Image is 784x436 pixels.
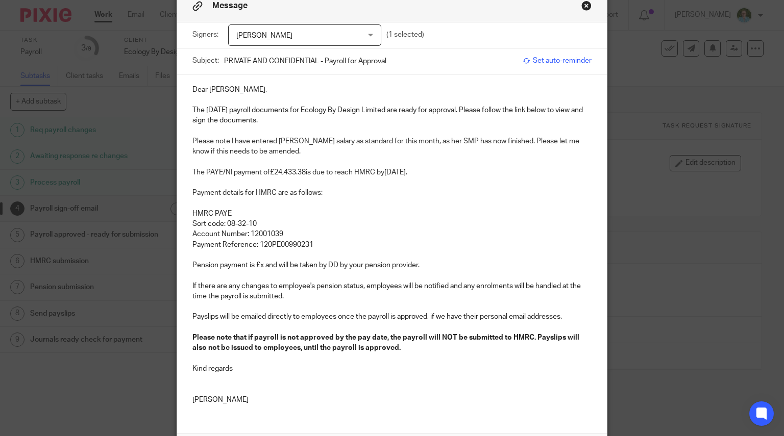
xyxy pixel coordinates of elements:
span: The PAYE/NI payment of [192,169,270,176]
span: is due to reach HMRC by [306,169,384,176]
p: [PERSON_NAME] [192,395,592,405]
p: £24,433.38 [DATE]. [192,167,592,177]
p: HMRC PAYE [192,209,592,219]
p: Pension payment is £x and will be taken by DD by your pension provider. [192,260,592,270]
p: Account Number: 12001039 [192,229,592,239]
span: Please note I have entered [PERSON_NAME] salary as standard for this month, as her SMP has now fi... [192,138,581,155]
strong: Please note that if payroll is not approved by the pay date, the payroll will NOT be submitted to... [192,334,581,351]
p: Kind regards [192,364,592,374]
p: Payment Reference: 120PE00990231 [192,240,592,250]
p: If there are any changes to employee's pension status, employees will be notified and any enrolme... [192,281,592,302]
p: Sort code: 08-32-10 [192,219,592,229]
p: Dear [PERSON_NAME], [192,85,592,95]
p: The [DATE] payroll documents for Ecology By Design Limited are ready for approval. Please follow ... [192,105,592,126]
p: Payslips will be emailed directly to employees once the payroll is approved, if we have their per... [192,312,592,322]
span: Payment details for HMRC are as follows: [192,189,323,196]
